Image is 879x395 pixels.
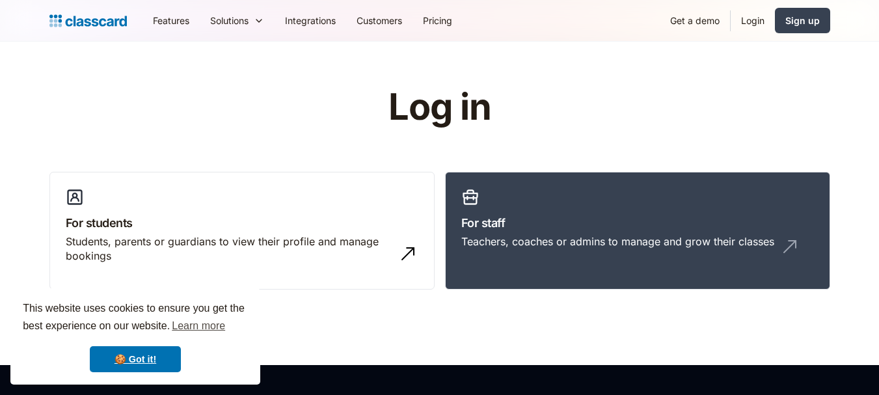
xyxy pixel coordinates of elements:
[49,172,435,290] a: For studentsStudents, parents or guardians to view their profile and manage bookings
[90,346,181,372] a: dismiss cookie message
[445,172,830,290] a: For staffTeachers, coaches or admins to manage and grow their classes
[785,14,820,27] div: Sign up
[660,6,730,35] a: Get a demo
[200,6,275,35] div: Solutions
[461,234,774,249] div: Teachers, coaches or admins to manage and grow their classes
[775,8,830,33] a: Sign up
[233,87,646,128] h1: Log in
[275,6,346,35] a: Integrations
[170,316,227,336] a: learn more about cookies
[10,288,260,385] div: cookieconsent
[461,214,814,232] h3: For staff
[23,301,248,336] span: This website uses cookies to ensure you get the best experience on our website.
[66,214,418,232] h3: For students
[731,6,775,35] a: Login
[346,6,412,35] a: Customers
[66,234,392,264] div: Students, parents or guardians to view their profile and manage bookings
[142,6,200,35] a: Features
[49,12,127,30] a: home
[210,14,249,27] div: Solutions
[412,6,463,35] a: Pricing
